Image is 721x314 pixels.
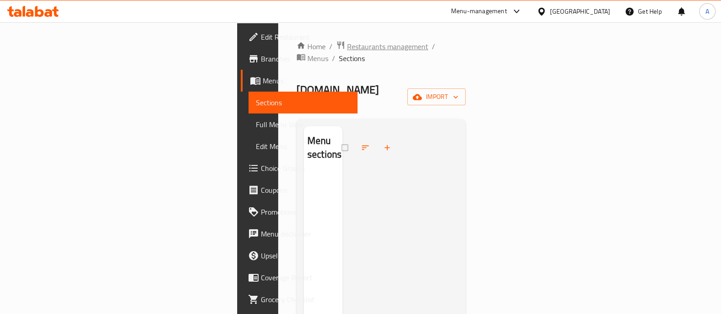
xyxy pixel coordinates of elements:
a: Grocery Checklist [241,288,358,310]
span: Choice Groups [261,163,350,174]
a: Coupons [241,179,358,201]
a: Choice Groups [241,157,358,179]
span: import [415,91,458,103]
nav: Menu sections [304,170,342,177]
a: Upsell [241,245,358,267]
a: Edit Menu [249,135,358,157]
a: Edit Restaurant [241,26,358,48]
span: Upsell [261,250,350,261]
span: Coverage Report [261,272,350,283]
span: Menu disclaimer [261,228,350,239]
a: Restaurants management [336,41,428,52]
div: Menu-management [451,6,507,17]
a: Coverage Report [241,267,358,288]
span: Sections [256,97,350,108]
span: Full Menu View [256,119,350,130]
a: Menu disclaimer [241,223,358,245]
span: A [705,6,709,16]
a: Full Menu View [249,113,358,135]
a: Branches [241,48,358,70]
span: Edit Restaurant [261,31,350,42]
span: Edit Menu [256,141,350,152]
span: Promotions [261,206,350,217]
li: / [432,41,435,52]
a: Sections [249,92,358,113]
a: Menus [241,70,358,92]
div: [GEOGRAPHIC_DATA] [550,6,610,16]
span: Branches [261,53,350,64]
button: import [407,88,466,105]
span: Grocery Checklist [261,294,350,305]
span: Menus [263,75,350,86]
span: Coupons [261,185,350,196]
nav: breadcrumb [296,41,466,64]
span: Restaurants management [347,41,428,52]
a: Promotions [241,201,358,223]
